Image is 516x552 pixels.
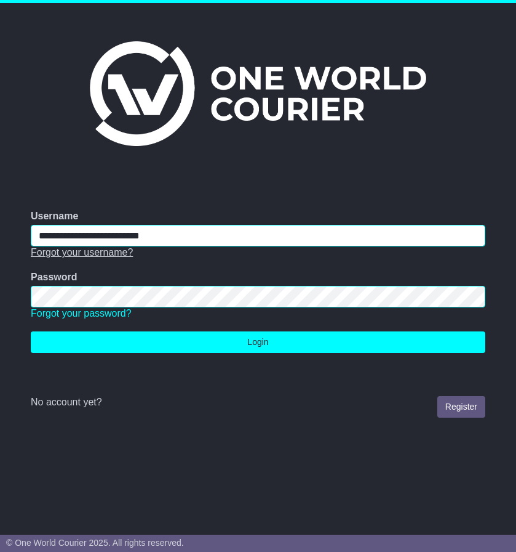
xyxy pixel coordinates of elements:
[31,308,132,319] a: Forgot your password?
[31,396,485,408] div: No account yet?
[90,41,426,146] img: One World
[31,247,133,258] a: Forgot your username?
[31,271,77,283] label: Password
[6,538,184,548] span: © One World Courier 2025. All rights reserved.
[31,210,78,222] label: Username
[31,331,485,353] button: Login
[437,396,485,418] a: Register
